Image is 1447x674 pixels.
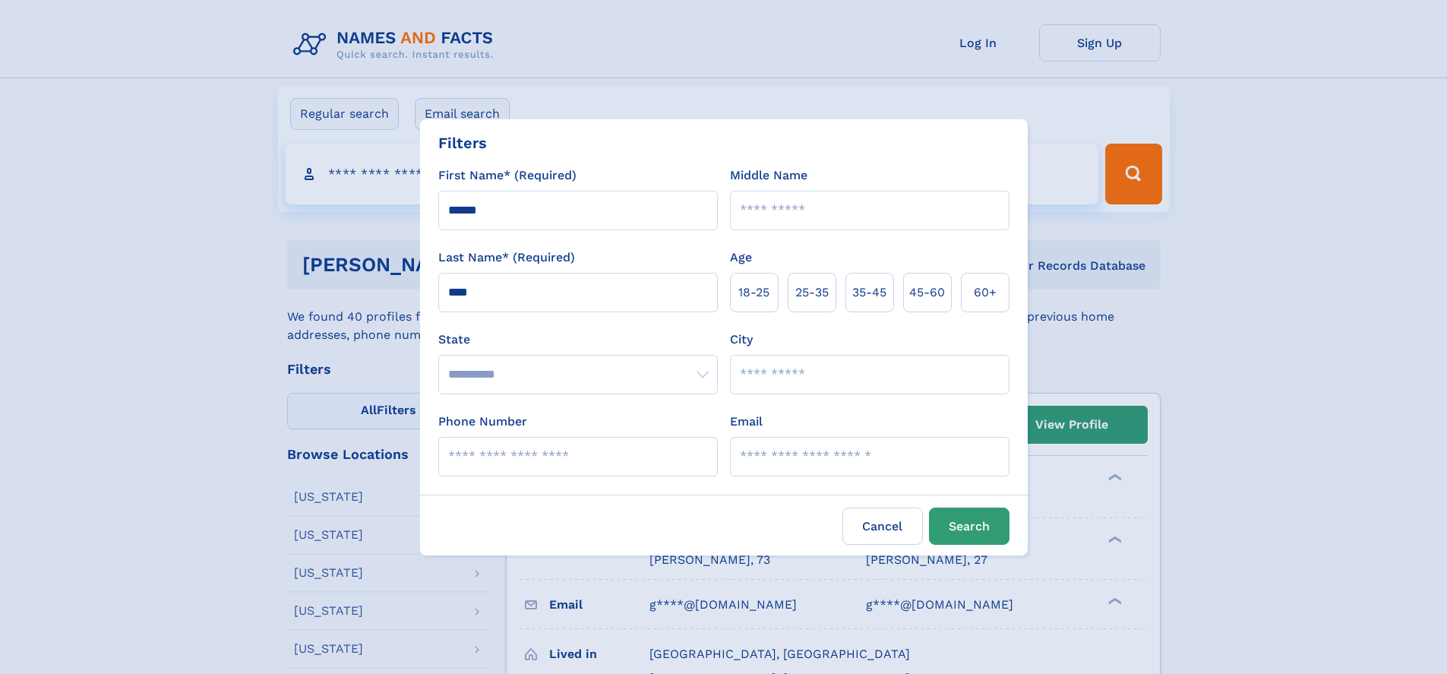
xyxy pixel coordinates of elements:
div: Filters [438,131,487,154]
span: 25‑35 [795,283,829,302]
span: 60+ [974,283,997,302]
label: Age [730,248,752,267]
span: 18‑25 [738,283,769,302]
label: Cancel [842,508,923,545]
button: Search [929,508,1009,545]
label: Email [730,413,763,431]
span: 35‑45 [852,283,886,302]
label: Last Name* (Required) [438,248,575,267]
label: City [730,331,753,349]
span: 45‑60 [909,283,945,302]
label: Middle Name [730,166,807,185]
label: State [438,331,718,349]
label: First Name* (Required) [438,166,577,185]
label: Phone Number [438,413,527,431]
